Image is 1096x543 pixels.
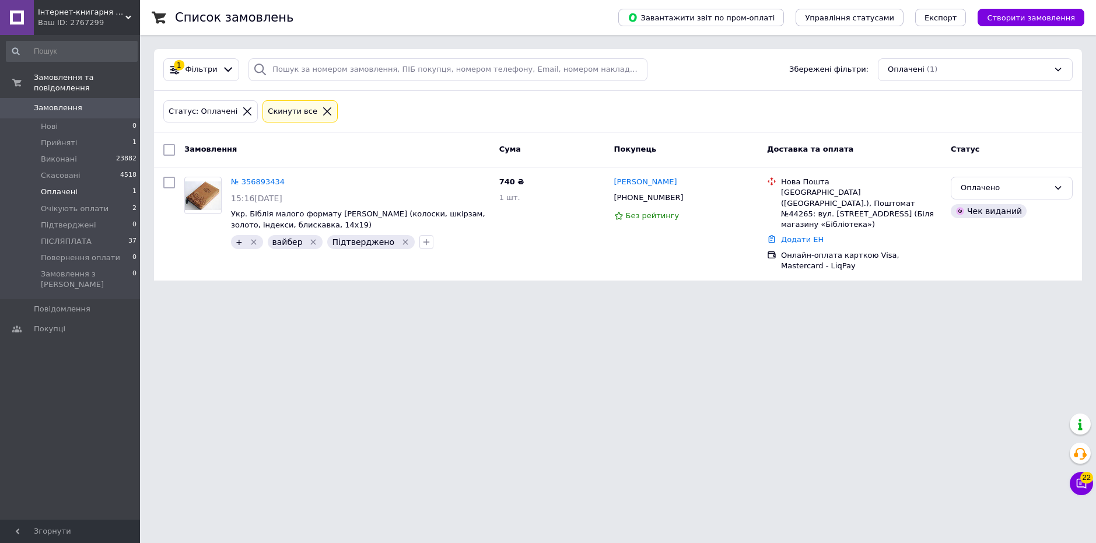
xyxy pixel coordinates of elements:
[272,237,303,247] span: вайбер
[925,13,957,22] span: Експорт
[184,145,237,153] span: Замовлення
[34,324,65,334] span: Покупці
[38,7,125,17] span: Інтернет-книгарня BOOKSON
[789,64,869,75] span: Збережені фільтри:
[927,65,937,73] span: (1)
[796,9,904,26] button: Управління статусами
[34,72,140,93] span: Замовлення та повідомлення
[978,9,1084,26] button: Створити замовлення
[128,236,136,247] span: 37
[120,170,136,181] span: 4518
[41,187,78,197] span: Оплачені
[185,64,218,75] span: Фільтри
[628,12,775,23] span: Завантажити звіт по пром-оплаті
[781,177,941,187] div: Нова Пошта
[34,103,82,113] span: Замовлення
[34,304,90,314] span: Повідомлення
[41,170,80,181] span: Скасовані
[132,269,136,290] span: 0
[132,121,136,132] span: 0
[231,194,282,203] span: 15:16[DATE]
[951,204,1027,218] div: Чек виданий
[231,209,485,229] a: Укр. Біблія малого формату [PERSON_NAME] (колоски, шкірзам, золото, індекси, блискавка, 14х19)
[166,106,240,118] div: Статус: Оплачені
[781,250,941,271] div: Онлайн-оплата карткою Visa, Mastercard - LiqPay
[888,64,925,75] span: Оплачені
[614,145,657,153] span: Покупець
[966,13,1084,22] a: Створити замовлення
[132,220,136,230] span: 0
[184,177,222,214] a: Фото товару
[41,121,58,132] span: Нові
[132,138,136,148] span: 1
[174,60,184,71] div: 1
[265,106,320,118] div: Cкинути все
[38,17,140,28] div: Ваш ID: 2767299
[41,269,132,290] span: Замовлення з [PERSON_NAME]
[626,211,680,220] span: Без рейтингу
[1080,469,1093,481] span: 22
[41,204,108,214] span: Очікують оплати
[332,237,394,247] span: Підтверджено
[132,204,136,214] span: 2
[248,58,647,81] input: Пошук за номером замовлення, ПІБ покупця, номером телефону, Email, номером накладної
[236,237,243,247] span: +
[499,145,521,153] span: Cума
[767,145,853,153] span: Доставка та оплата
[915,9,967,26] button: Експорт
[41,220,96,230] span: Підтверджені
[781,235,824,244] a: Додати ЕН
[781,187,941,230] div: [GEOGRAPHIC_DATA] ([GEOGRAPHIC_DATA].), Поштомат №44265: вул. [STREET_ADDRESS] (Біля магазину «Бі...
[116,154,136,164] span: 23882
[249,237,258,247] svg: Видалити мітку
[961,182,1049,194] div: Оплачено
[132,253,136,263] span: 0
[231,177,285,186] a: № 356893434
[41,253,120,263] span: Повернення оплати
[41,138,77,148] span: Прийняті
[1070,472,1093,495] button: Чат з покупцем22
[132,187,136,197] span: 1
[614,193,684,202] span: [PHONE_NUMBER]
[185,181,221,210] img: Фото товару
[499,193,520,202] span: 1 шт.
[401,237,410,247] svg: Видалити мітку
[41,236,92,247] span: ПІСЛЯПЛАТА
[175,10,293,24] h1: Список замовлень
[41,154,77,164] span: Виконані
[6,41,138,62] input: Пошук
[499,177,524,186] span: 740 ₴
[805,13,894,22] span: Управління статусами
[614,177,677,188] a: [PERSON_NAME]
[618,9,784,26] button: Завантажити звіт по пром-оплаті
[987,13,1075,22] span: Створити замовлення
[309,237,318,247] svg: Видалити мітку
[951,145,980,153] span: Статус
